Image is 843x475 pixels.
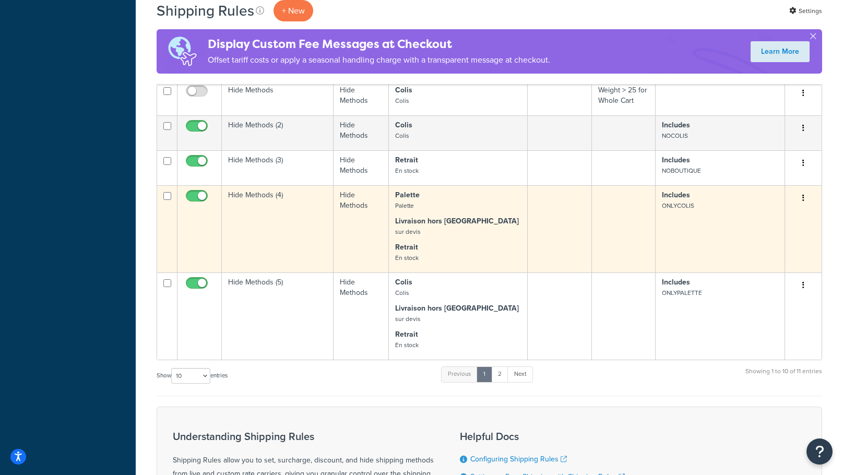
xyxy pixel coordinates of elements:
[157,1,254,21] h1: Shipping Rules
[395,201,414,210] small: Palette
[395,340,419,350] small: En stock
[222,272,334,360] td: Hide Methods (5)
[806,438,833,465] button: Open Resource Center
[507,366,533,382] a: Next
[173,431,434,442] h3: Understanding Shipping Rules
[662,166,701,175] small: NOBOUTIQUE
[789,4,822,18] a: Settings
[222,80,334,115] td: Hide Methods
[222,185,334,272] td: Hide Methods (4)
[222,115,334,150] td: Hide Methods (2)
[334,150,389,185] td: Hide Methods
[395,314,421,324] small: sur devis
[662,201,694,210] small: ONLYCOLIS
[395,120,412,130] strong: Colis
[662,155,690,165] strong: Includes
[592,80,656,115] td: Weight > 25 for Whole Cart
[477,366,492,382] a: 1
[395,189,420,200] strong: Palette
[334,115,389,150] td: Hide Methods
[395,131,409,140] small: Colis
[208,53,550,67] p: Offset tariff costs or apply a seasonal handling charge with a transparent message at checkout.
[395,277,412,288] strong: Colis
[395,155,418,165] strong: Retrait
[395,242,418,253] strong: Retrait
[334,80,389,115] td: Hide Methods
[334,272,389,360] td: Hide Methods
[334,185,389,272] td: Hide Methods
[171,368,210,384] select: Showentries
[662,131,688,140] small: NOCOLIS
[395,85,412,96] strong: Colis
[395,227,421,236] small: sur devis
[395,216,519,227] strong: Livraison hors [GEOGRAPHIC_DATA]
[662,189,690,200] strong: Includes
[460,431,631,442] h3: Helpful Docs
[751,41,810,62] a: Learn More
[470,454,567,465] a: Configuring Shipping Rules
[157,29,208,74] img: duties-banner-06bc72dcb5fe05cb3f9472aba00be2ae8eb53ab6f0d8bb03d382ba314ac3c341.png
[441,366,478,382] a: Previous
[208,35,550,53] h4: Display Custom Fee Messages at Checkout
[157,368,228,384] label: Show entries
[395,166,419,175] small: En stock
[745,365,822,388] div: Showing 1 to 10 of 11 entries
[395,303,519,314] strong: Livraison hors [GEOGRAPHIC_DATA]
[395,96,409,105] small: Colis
[395,329,418,340] strong: Retrait
[395,253,419,263] small: En stock
[662,288,702,298] small: ONLYPALETTE
[662,120,690,130] strong: Includes
[222,150,334,185] td: Hide Methods (3)
[662,277,690,288] strong: Includes
[491,366,508,382] a: 2
[395,288,409,298] small: Colis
